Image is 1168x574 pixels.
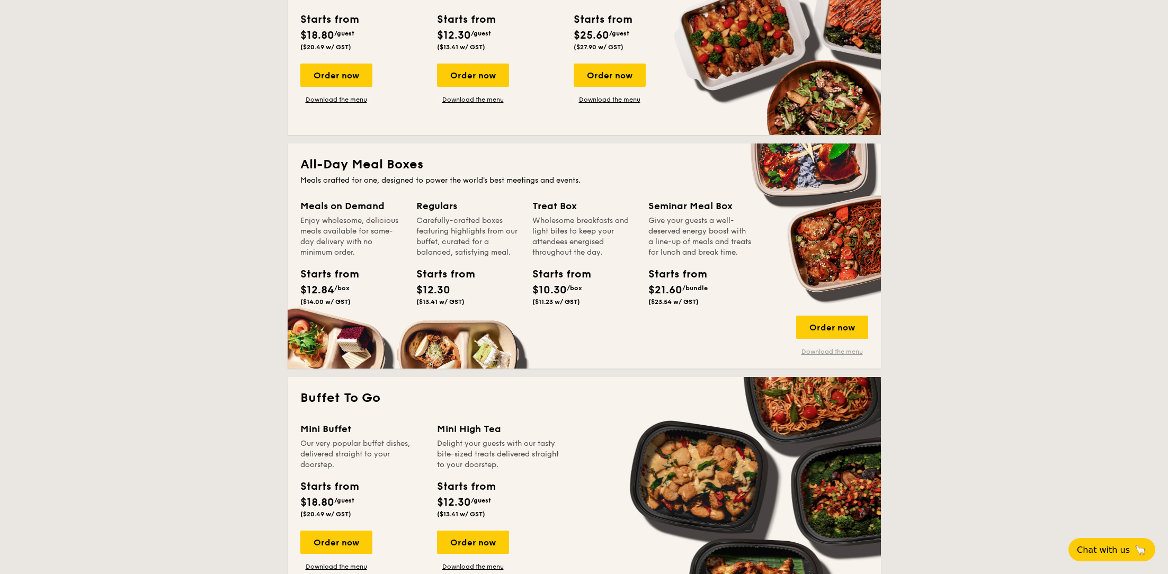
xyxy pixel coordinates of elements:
[300,95,372,104] a: Download the menu
[648,266,696,282] div: Starts from
[300,199,404,213] div: Meals on Demand
[300,496,334,509] span: $18.80
[574,64,646,87] div: Order now
[532,216,636,258] div: Wholesome breakfasts and light bites to keep your attendees energised throughout the day.
[437,438,561,470] div: Delight your guests with our tasty bite-sized treats delivered straight to your doorstep.
[300,216,404,258] div: Enjoy wholesome, delicious meals available for same-day delivery with no minimum order.
[300,12,358,28] div: Starts from
[648,284,682,297] span: $21.60
[471,30,491,37] span: /guest
[437,562,509,571] a: Download the menu
[300,156,868,173] h2: All-Day Meal Boxes
[437,479,495,495] div: Starts from
[437,29,471,42] span: $12.30
[532,199,636,213] div: Treat Box
[648,298,699,306] span: ($23.54 w/ GST)
[300,562,372,571] a: Download the menu
[437,12,495,28] div: Starts from
[437,496,471,509] span: $12.30
[648,216,752,258] div: Give your guests a well-deserved energy boost with a line-up of meals and treats for lunch and br...
[609,30,629,37] span: /guest
[1068,538,1155,561] button: Chat with us🦙
[574,43,623,51] span: ($27.90 w/ GST)
[300,531,372,554] div: Order now
[437,510,485,518] span: ($13.41 w/ GST)
[300,390,868,407] h2: Buffet To Go
[334,497,354,504] span: /guest
[471,497,491,504] span: /guest
[532,284,567,297] span: $10.30
[682,284,708,292] span: /bundle
[300,510,351,518] span: ($20.49 w/ GST)
[796,347,868,356] a: Download the menu
[416,199,520,213] div: Regulars
[300,29,334,42] span: $18.80
[532,266,580,282] div: Starts from
[300,175,868,186] div: Meals crafted for one, designed to power the world's best meetings and events.
[574,95,646,104] a: Download the menu
[416,266,464,282] div: Starts from
[532,298,580,306] span: ($11.23 w/ GST)
[334,30,354,37] span: /guest
[300,438,424,470] div: Our very popular buffet dishes, delivered straight to your doorstep.
[437,95,509,104] a: Download the menu
[300,421,424,436] div: Mini Buffet
[648,199,752,213] div: Seminar Meal Box
[1077,545,1130,555] span: Chat with us
[574,29,609,42] span: $25.60
[567,284,582,292] span: /box
[300,479,358,495] div: Starts from
[416,284,450,297] span: $12.30
[796,316,868,339] div: Order now
[437,421,561,436] div: Mini High Tea
[300,284,334,297] span: $12.84
[416,298,465,306] span: ($13.41 w/ GST)
[334,284,350,292] span: /box
[1134,544,1147,556] span: 🦙
[574,12,631,28] div: Starts from
[300,266,348,282] div: Starts from
[437,43,485,51] span: ($13.41 w/ GST)
[416,216,520,258] div: Carefully-crafted boxes featuring highlights from our buffet, curated for a balanced, satisfying ...
[300,43,351,51] span: ($20.49 w/ GST)
[300,298,351,306] span: ($14.00 w/ GST)
[437,531,509,554] div: Order now
[437,64,509,87] div: Order now
[300,64,372,87] div: Order now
